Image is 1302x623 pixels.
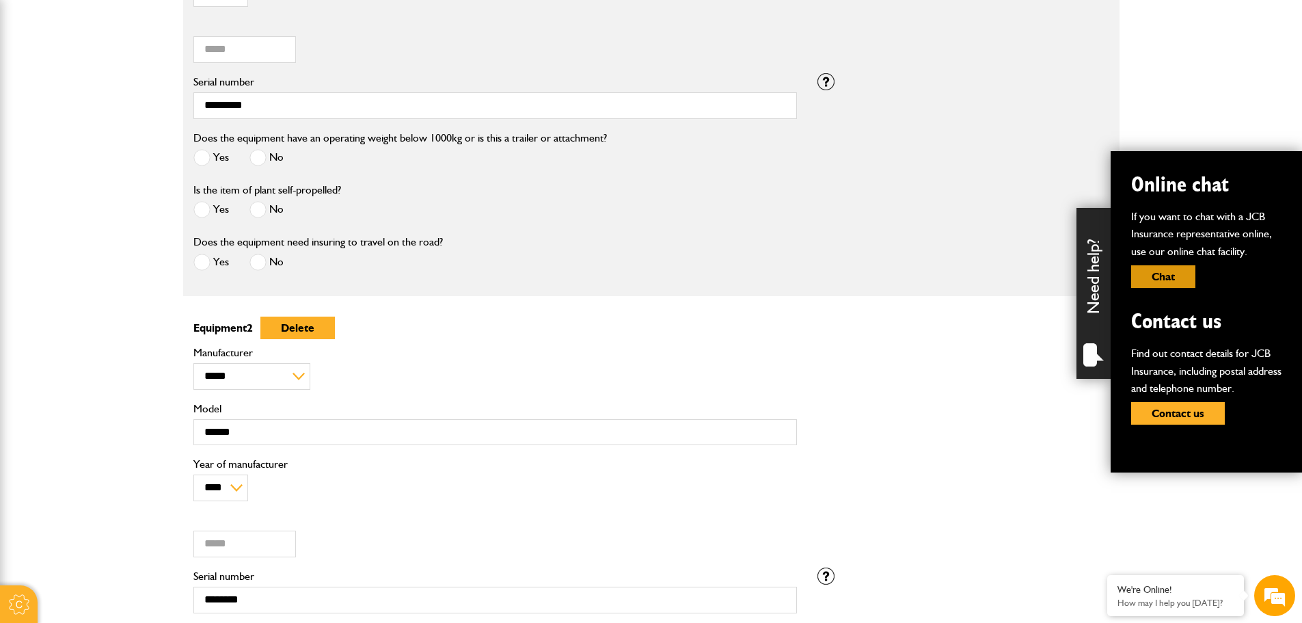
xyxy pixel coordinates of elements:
[193,571,797,582] label: Serial number
[1076,208,1111,379] div: Need help?
[247,321,253,334] span: 2
[23,76,57,95] img: d_20077148190_company_1631870298795_20077148190
[1131,172,1281,198] h2: Online chat
[193,403,797,414] label: Model
[1131,208,1281,261] p: If you want to chat with a JCB Insurance representative online, use our online chat facility.
[1131,308,1281,334] h2: Contact us
[1131,265,1195,288] button: Chat
[249,201,284,218] label: No
[193,201,229,218] label: Yes
[71,77,230,94] div: Chat with us now
[1117,598,1234,608] p: How may I help you today?
[18,207,249,237] input: Enter your phone number
[260,317,335,339] button: Delete
[18,167,249,197] input: Enter your email address
[249,254,284,271] label: No
[1131,345,1281,397] p: Find out contact details for JCB Insurance, including postal address and telephone number.
[193,133,607,144] label: Does the equipment have an operating weight below 1000kg or is this a trailer or attachment?
[1131,402,1225,425] button: Contact us
[193,317,797,339] p: Equipment
[186,421,248,440] em: Start Chat
[18,127,249,157] input: Enter your last name
[193,459,797,470] label: Year of manufacturer
[193,185,341,196] label: Is the item of plant self-propelled?
[193,149,229,166] label: Yes
[1117,584,1234,596] div: We're Online!
[18,248,249,410] textarea: Type your message and hit 'Enter'
[249,149,284,166] label: No
[193,347,797,358] label: Manufacturer
[193,77,797,88] label: Serial number
[193,237,443,248] label: Does the equipment need insuring to travel on the road?
[224,7,257,40] div: Minimize live chat window
[193,254,229,271] label: Yes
